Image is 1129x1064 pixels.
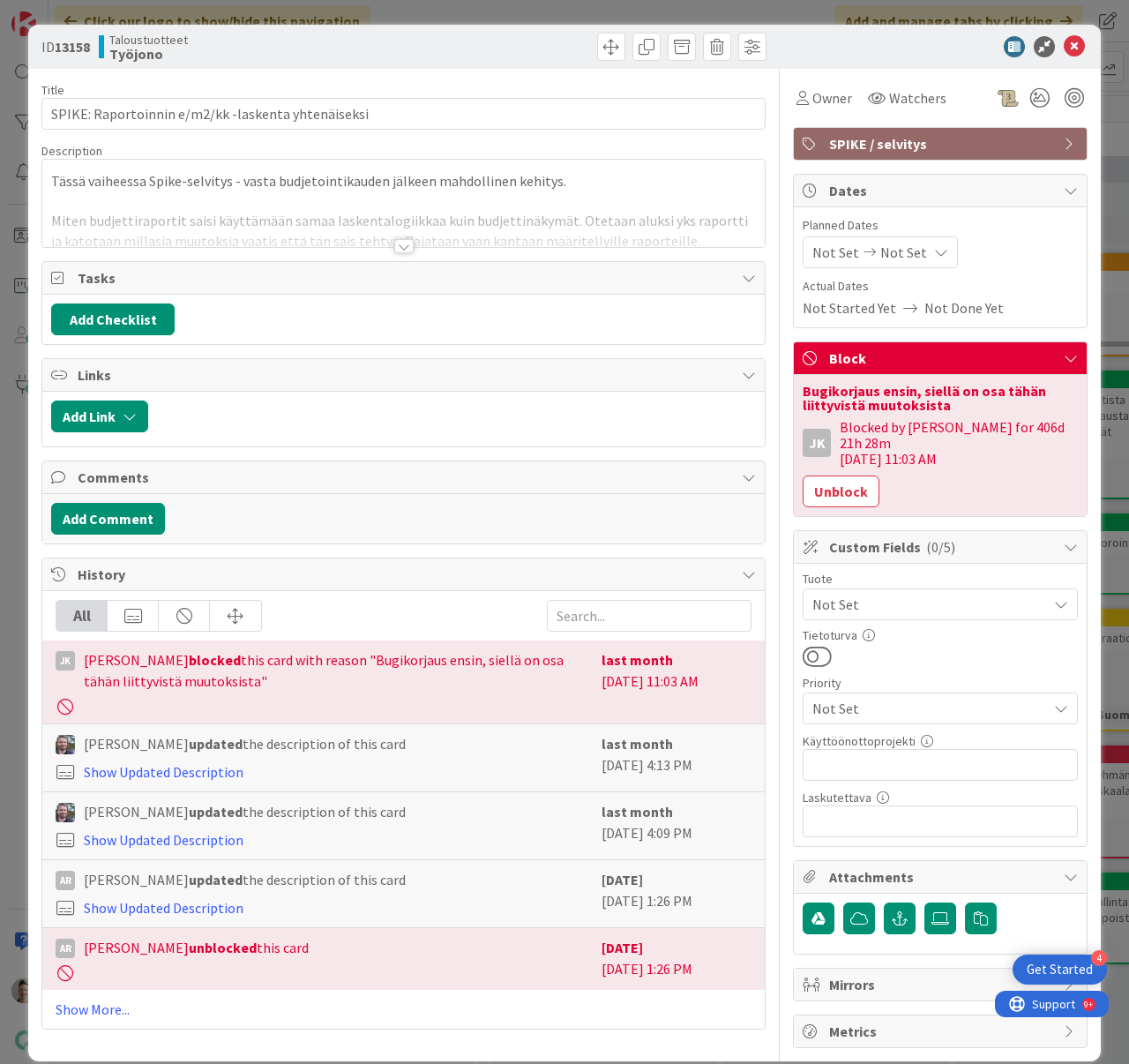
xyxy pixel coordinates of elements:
[41,143,102,159] span: Description
[56,871,75,890] div: AR
[547,600,751,632] input: Search...
[51,401,148,432] button: Add Link
[41,82,64,98] label: Title
[89,7,98,21] div: 9+
[78,267,733,288] span: Tasks
[41,36,90,57] span: ID
[51,171,756,191] p: Tässä vaiheessa Spike-selvitys - vasta budjetointikauden jälkeen mahdollinen kehitys.
[1013,955,1107,985] div: Open Get Started checklist, remaining modules: 4
[84,733,406,754] span: [PERSON_NAME] the description of this card
[84,937,309,958] span: [PERSON_NAME] this card
[602,871,643,888] b: [DATE]
[602,801,751,850] div: [DATE] 4:09 PM
[829,133,1055,154] span: SPIKE / selvitys
[602,651,673,669] b: last month
[803,277,1078,296] span: Actual Dates
[56,803,75,822] img: TK
[829,1021,1055,1042] span: Metrics
[37,3,80,24] span: Support
[109,47,188,61] b: Työjono
[803,297,896,318] span: Not Started Yet
[1091,950,1107,966] div: 4
[84,801,406,822] span: [PERSON_NAME] the description of this card
[84,869,406,890] span: [PERSON_NAME] the description of this card
[78,467,733,488] span: Comments
[84,899,243,917] a: Show Updated Description
[78,564,733,585] span: History
[84,649,593,692] span: [PERSON_NAME] this card with reason "Bugikorjaus ensin, siellä on osa tähän liittyvistä muutoksista"
[803,216,1078,235] span: Planned Dates
[926,538,955,556] span: ( 0/5 )
[41,98,766,130] input: type card name here...
[602,733,751,783] div: [DATE] 4:13 PM
[84,763,243,781] a: Show Updated Description
[189,871,243,888] b: updated
[880,242,927,263] span: Not Set
[803,476,879,507] button: Unblock
[812,592,1038,617] span: Not Set
[889,87,946,109] span: Watchers
[829,974,1055,995] span: Mirrors
[56,651,75,671] div: JK
[55,38,90,56] b: 13158
[803,733,916,749] label: Käyttöönottoprojekti
[189,803,243,820] b: updated
[189,651,241,669] b: blocked
[56,939,75,958] div: AR
[602,803,673,820] b: last month
[812,242,859,263] span: Not Set
[602,937,751,981] div: [DATE] 1:26 PM
[602,649,751,715] div: [DATE] 11:03 AM
[56,999,751,1020] a: Show More...
[829,536,1055,558] span: Custom Fields
[803,429,831,457] div: JK
[56,601,108,631] div: All
[829,348,1055,369] span: Block
[829,180,1055,201] span: Dates
[602,735,673,753] b: last month
[189,939,257,956] b: unblocked
[803,384,1078,412] div: Bugikorjaus ensin, siellä on osa tähän liittyvistä muutoksista
[829,866,1055,888] span: Attachments
[840,419,1078,467] div: Blocked by [PERSON_NAME] for 406d 21h 28m [DATE] 11:03 AM
[602,939,643,956] b: [DATE]
[56,735,75,754] img: TK
[109,33,188,47] span: Taloustuotteet
[803,573,1078,585] div: Tuote
[924,297,1004,318] span: Not Done Yet
[1027,961,1093,978] div: Get Started
[78,364,733,386] span: Links
[189,735,243,753] b: updated
[812,87,852,109] span: Owner
[51,503,165,535] button: Add Comment
[803,790,871,805] label: Laskutettava
[84,831,243,849] a: Show Updated Description
[803,677,1078,689] div: Priority
[602,869,751,918] div: [DATE] 1:26 PM
[812,696,1038,721] span: Not Set
[51,303,175,335] button: Add Checklist
[803,629,1078,641] div: Tietoturva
